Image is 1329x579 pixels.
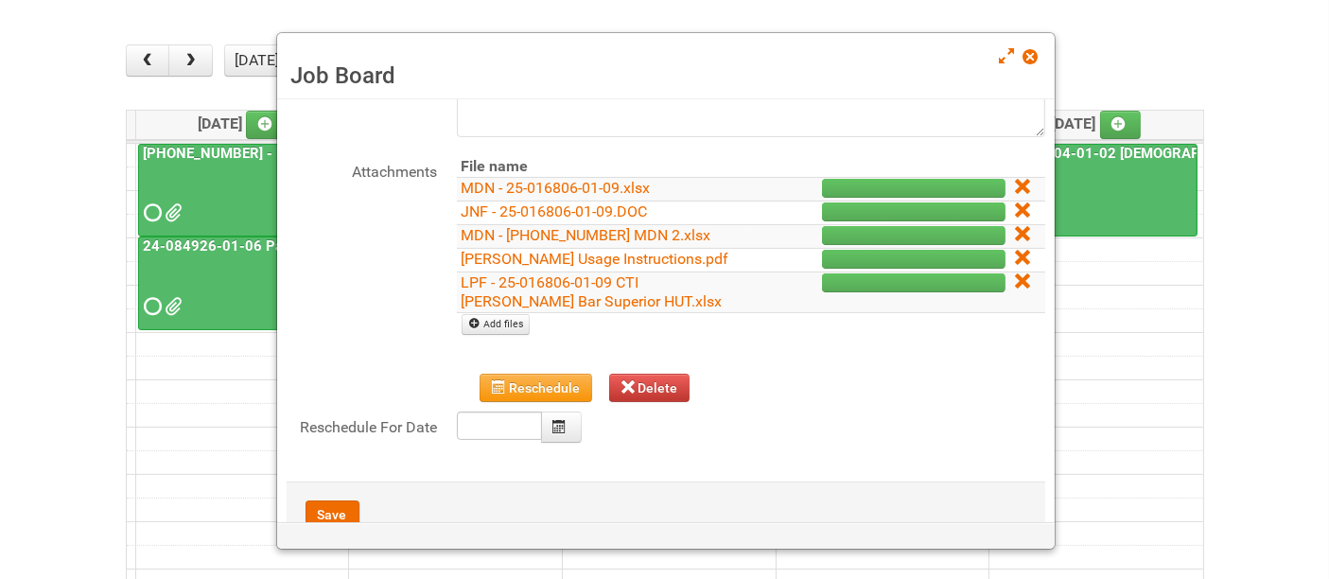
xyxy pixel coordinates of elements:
[138,237,343,330] a: 24-084926-01-06 Pack Collab Wand Tint
[462,226,711,244] a: MDN - [PHONE_NUMBER] MDN 2.xlsx
[462,314,531,335] a: Add files
[462,179,651,197] a: MDN - 25-016806-01-09.xlsx
[1052,114,1142,132] span: [DATE]
[457,156,747,178] th: File name
[166,300,179,313] span: Labels 24-084926-01-06 Pack Collab Wand Tint - Lion.xlsx MOR 24-084926-01-08.xlsm LPF 24-084926-0...
[224,44,289,77] button: [DATE]
[991,144,1198,237] a: 25-039404-01-02 [DEMOGRAPHIC_DATA] Wet Shave SQM
[287,412,438,439] label: Reschedule For Date
[138,144,343,237] a: [PHONE_NUMBER] - R+F InnoCPT
[462,250,729,268] a: [PERSON_NAME] Usage Instructions.pdf
[480,374,592,402] button: Reschedule
[609,374,691,402] button: Delete
[287,156,438,184] label: Attachments
[246,111,288,139] a: Add an event
[166,206,179,219] span: 25_032854_01_LABELS_Lion.xlsx MOR 25-032854-01-08.xlsm MDN 25-032854-01-08 (1) MDN2.xlsx JNF 25-0...
[140,145,363,162] a: [PHONE_NUMBER] - R+F InnoCPT
[140,237,413,254] a: 24-084926-01-06 Pack Collab Wand Tint
[291,61,1040,90] h3: Job Board
[1100,111,1142,139] a: Add an event
[198,114,288,132] span: [DATE]
[306,500,359,529] button: Save
[541,412,583,443] button: Calendar
[145,206,158,219] span: Requested
[462,273,723,310] a: LPF - 25-016806-01-09 CTI [PERSON_NAME] Bar Superior HUT.xlsx
[145,300,158,313] span: Requested
[462,202,648,220] a: JNF - 25-016806-01-09.DOC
